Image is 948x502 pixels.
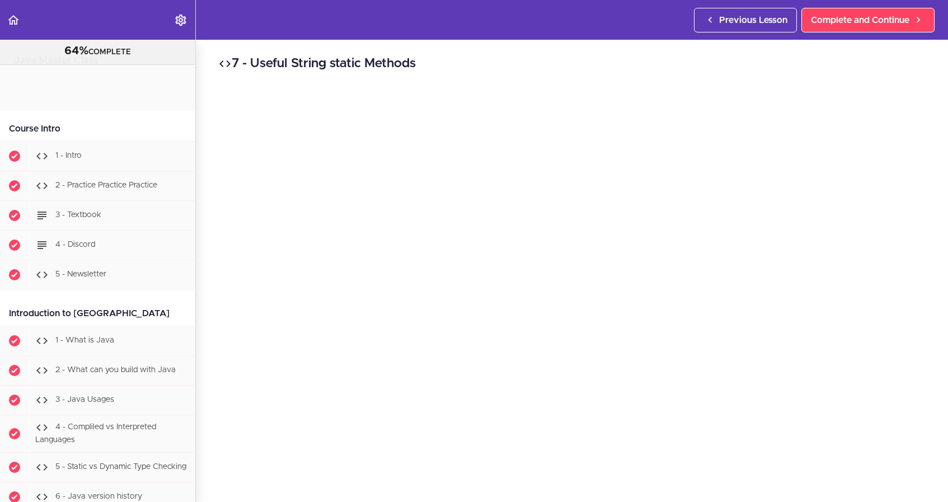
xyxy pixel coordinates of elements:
span: 1 - What is Java [55,336,114,344]
span: 2 - What can you build with Java [55,366,176,374]
span: 3 - Textbook [55,211,101,219]
span: 4 - Compliled vs Interpreted Languages [35,423,156,444]
span: 1 - Intro [55,152,82,159]
span: Previous Lesson [719,13,787,27]
h2: 7 - Useful String static Methods [218,54,926,73]
span: Complete and Continue [811,13,909,27]
span: 64% [64,45,88,57]
svg: Back to course curriculum [7,13,20,27]
div: COMPLETE [14,44,181,59]
span: 2 - Practice Practice Practice [55,181,157,189]
a: Complete and Continue [801,8,935,32]
span: 6 - Java version history [55,492,142,500]
span: 5 - Static vs Dynamic Type Checking [55,463,186,471]
span: 5 - Newsletter [55,270,106,278]
span: 3 - Java Usages [55,396,114,404]
svg: Settings Menu [174,13,187,27]
a: Previous Lesson [694,8,797,32]
span: 4 - Discord [55,241,95,248]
